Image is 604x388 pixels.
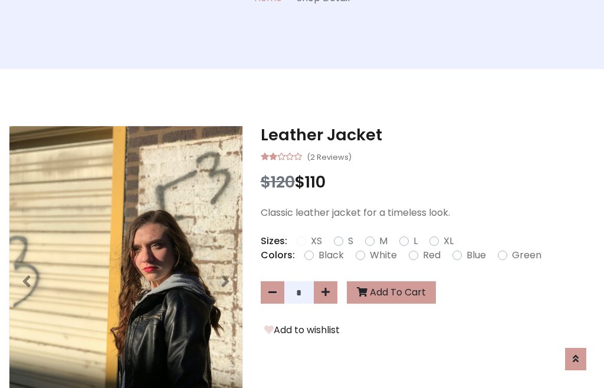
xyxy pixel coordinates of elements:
h3: $ [261,173,595,192]
label: S [348,234,353,248]
label: XL [444,234,454,248]
h3: Leather Jacket [261,126,595,144]
small: (2 Reviews) [307,149,352,163]
label: Green [512,248,541,262]
span: $120 [261,171,295,193]
button: Add to wishlist [261,323,343,338]
p: Sizes: [261,234,287,248]
label: White [370,248,397,262]
label: L [413,234,418,248]
p: Colors: [261,248,295,262]
label: Blue [467,248,486,262]
label: Red [423,248,441,262]
label: Black [319,248,344,262]
span: 110 [305,171,326,193]
button: Add To Cart [347,281,436,304]
label: XS [311,234,322,248]
label: M [379,234,388,248]
p: Classic leather jacket for a timeless look. [261,206,595,220]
